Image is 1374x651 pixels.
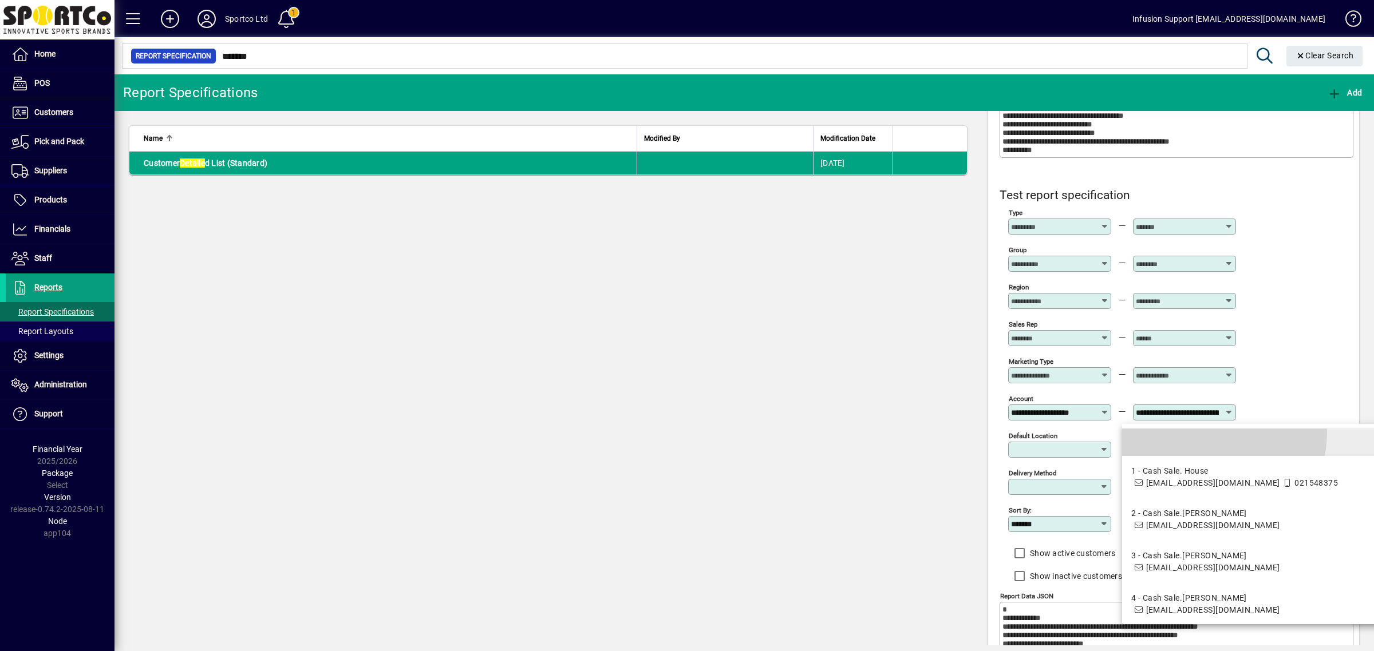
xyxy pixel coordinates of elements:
span: Report Specification [136,50,211,62]
span: Home [34,49,56,58]
span: Reports [34,283,62,292]
button: Add [1325,82,1365,103]
div: 2 - Cash Sale.[PERSON_NAME] [1131,507,1280,519]
h4: Test report specification [1000,188,1353,203]
a: Pick and Pack [6,128,114,156]
button: Profile [188,9,225,29]
div: Modification Date [820,132,886,145]
label: Show inactive customers [1028,570,1122,582]
span: Suppliers [34,166,67,175]
em: Detaile [180,158,205,168]
a: Suppliers [6,157,114,185]
a: POS [6,69,114,98]
span: Products [34,195,67,204]
span: POS [34,78,50,88]
label: Show active customers [1028,547,1115,559]
mat-label: Group [1009,246,1026,254]
div: 4 - Cash Sale.[PERSON_NAME] [1131,592,1280,604]
span: Report Layouts [11,327,73,336]
span: [EMAIL_ADDRESS][DOMAIN_NAME] [1146,563,1280,572]
span: Pick and Pack [34,137,84,146]
mat-label: Sales Rep [1009,320,1037,328]
span: Support [34,409,63,418]
span: Modified By [644,132,680,145]
mat-label: Marketing Type [1009,358,1053,366]
mat-label: Sort by: [1009,506,1032,514]
mat-label: Region [1009,283,1029,291]
mat-label: Default Location [1009,432,1057,440]
a: Administration [6,371,114,399]
td: [DATE] [813,152,893,174]
span: Clear Search [1296,51,1354,60]
span: [EMAIL_ADDRESS][DOMAIN_NAME] [1146,478,1280,487]
span: Name [144,132,163,145]
a: Products [6,186,114,215]
mat-label: Report Data JSON [1000,592,1053,600]
span: Package [42,469,73,478]
span: 021548375 [1294,478,1338,487]
button: Clear [1286,46,1363,66]
a: Knowledge Base [1337,2,1360,39]
div: Name [144,132,630,145]
span: [EMAIL_ADDRESS][DOMAIN_NAME] [1146,521,1280,530]
a: Staff [6,244,114,273]
span: [EMAIL_ADDRESS][DOMAIN_NAME] [1146,605,1280,614]
div: Infusion Support [EMAIL_ADDRESS][DOMAIN_NAME] [1132,10,1325,28]
span: Add [1328,88,1362,97]
a: Settings [6,342,114,370]
span: Financials [34,224,70,233]
div: Sportco Ltd [225,10,268,28]
span: Customers [34,108,73,117]
span: Version [44,493,71,502]
span: Staff [34,253,52,263]
a: Financials [6,215,114,244]
span: Report Specifications [11,307,94,316]
span: Administration [34,380,87,389]
span: Customer d List (Standard) [144,158,267,168]
a: Support [6,400,114,428]
span: Financial Year [33,444,82,454]
div: 1 - Cash Sale. House [1131,465,1338,477]
a: Report Layouts [6,321,114,341]
a: Report Specifications [6,302,114,321]
a: Home [6,40,114,69]
div: 3 - Cash Sale.[PERSON_NAME] [1131,550,1280,562]
span: Settings [34,351,64,360]
mat-label: Delivery Method [1009,469,1057,477]
span: Node [48,517,67,526]
mat-label: Account [1009,395,1033,403]
a: Customers [6,98,114,127]
span: Modification Date [820,132,875,145]
button: Add [152,9,188,29]
div: Report Specifications [123,84,258,102]
mat-label: Type [1009,209,1022,217]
